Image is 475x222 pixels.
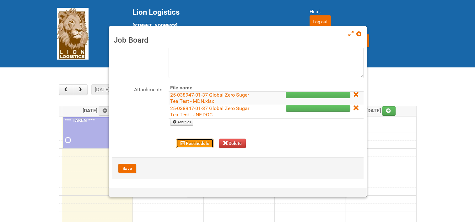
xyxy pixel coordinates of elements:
a: Lion Logistics [57,30,89,36]
span: [DATE] [366,108,396,114]
a: Add files [170,119,193,126]
h3: Job Board [114,35,362,45]
button: Reschedule [176,139,213,148]
div: [STREET_ADDRESS] [GEOGRAPHIC_DATA] tel: [PHONE_NUMBER] [132,8,294,52]
th: File name [169,84,260,92]
span: Lion Logistics [132,8,180,17]
div: Hi al, [310,8,418,15]
button: Delete [219,139,246,148]
a: Add an event [99,106,112,116]
span: Requested [65,138,69,142]
a: 25-038947-01-37 Global Zero Suger Tea Test - MDN.xlsx [170,92,249,104]
label: Attachments [112,84,162,93]
span: [DATE] [83,108,112,114]
button: Save [118,164,136,173]
a: 25-038947-01-37 Global Zero Sugar Tea Test - JNF.DOC [170,105,249,118]
input: Log out [310,15,331,28]
button: [DATE] [91,84,113,95]
textarea: 9/5 uploaded JNF + MDN [169,34,364,78]
a: Add an event [382,106,396,116]
img: Lion Logistics [57,8,89,60]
